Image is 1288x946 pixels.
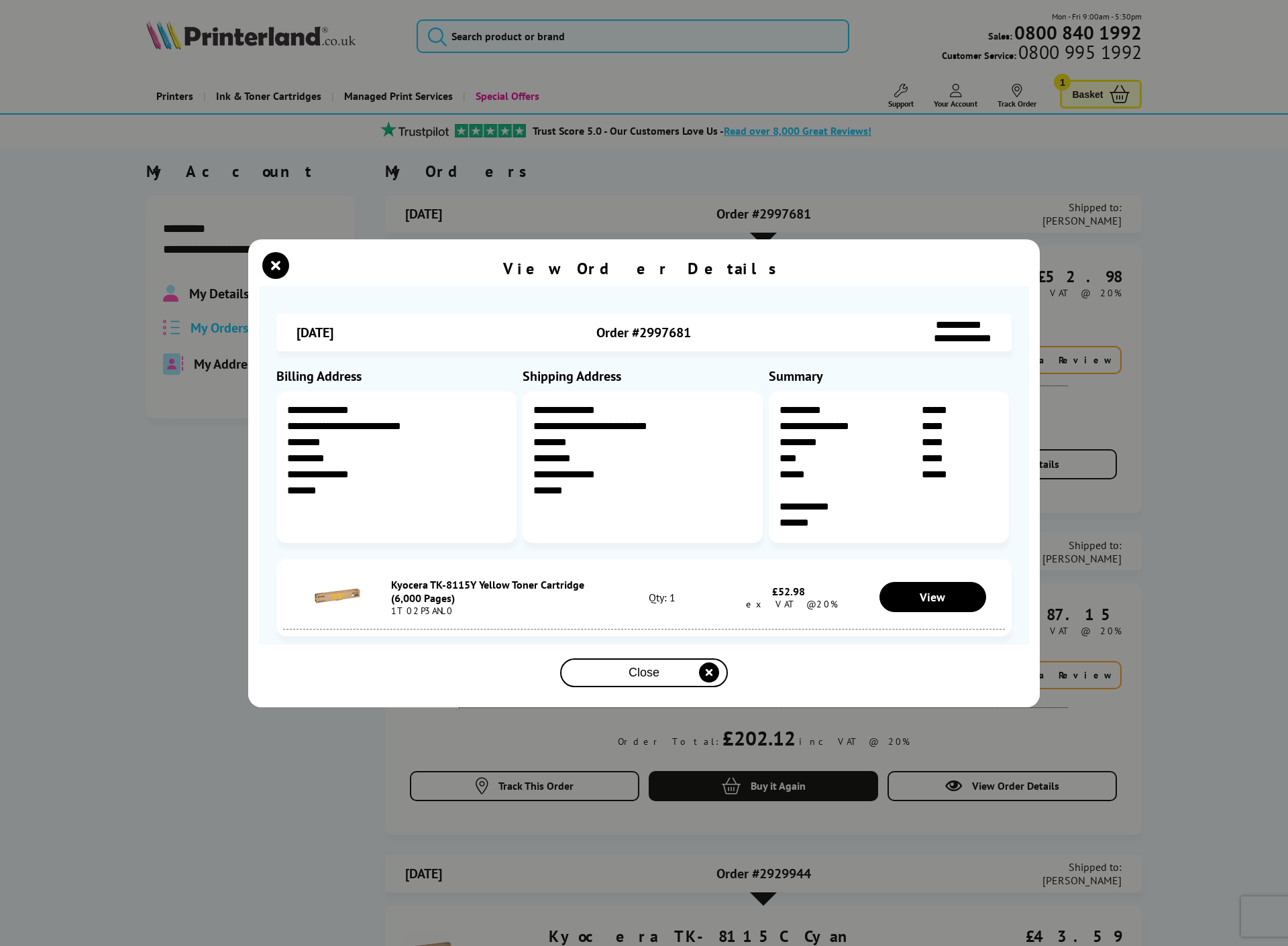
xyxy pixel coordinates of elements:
span: ex VAT @20% [739,598,838,610]
button: close modal [266,255,286,276]
span: View [920,589,945,605]
span: Close [629,666,659,680]
span: [DATE] [297,324,333,341]
div: Billing Address [276,367,519,385]
button: close modal [560,658,728,687]
div: Shipping Address [523,367,765,385]
div: 1T02P3ANL0 [391,605,608,617]
div: View Order Details [503,258,785,279]
a: View [879,582,987,612]
div: Kyocera TK-8115Y Yellow Toner Cartridge (6,000 Pages) [391,578,608,605]
img: Kyocera TK-8115Y Yellow Toner Cartridge (6,000 Pages) [314,573,361,619]
span: Order #2997681 [596,324,691,341]
div: Qty: 1 [608,591,716,604]
span: £52.98 [772,585,805,598]
div: Summary [769,367,1012,385]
